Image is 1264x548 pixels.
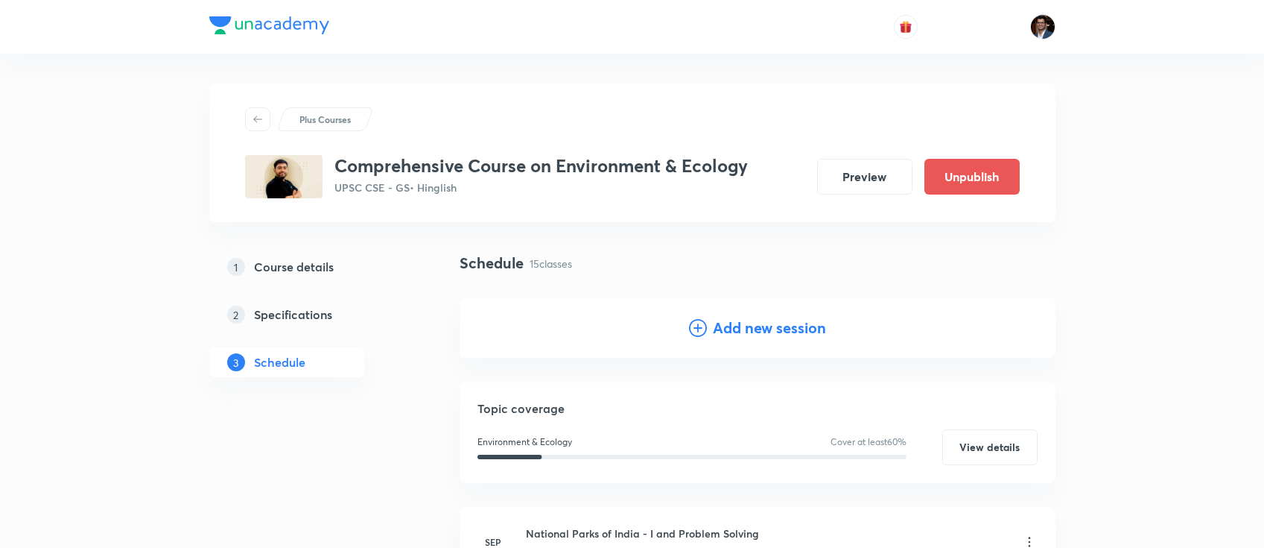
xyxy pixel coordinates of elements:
[227,353,245,371] p: 3
[713,317,826,339] h4: Add new session
[894,15,918,39] button: avatar
[245,155,323,198] img: 203517B2-DF87-4DF6-8B82-8585A7912CF1_plus.png
[942,429,1038,465] button: View details
[996,298,1055,358] img: Add
[817,159,912,195] button: Preview
[254,306,332,324] h5: Specifications
[526,526,759,541] h6: National Parks of India - I and Problem Solving
[227,258,245,276] p: 1
[530,256,572,271] p: 15 classes
[209,300,412,330] a: 2Specifications
[209,16,329,34] img: Company Logo
[924,159,1020,195] button: Unpublish
[299,113,351,126] p: Plus Courses
[254,258,334,276] h5: Course details
[460,252,524,274] h4: Schedule
[254,353,305,371] h5: Schedule
[1030,14,1055,40] img: Amber Nigam
[477,400,1038,418] h5: Topic coverage
[334,180,748,195] p: UPSC CSE - GS • Hinglish
[899,20,912,34] img: avatar
[831,435,906,449] p: Cover at least 60 %
[209,252,412,282] a: 1Course details
[334,155,748,177] h3: Comprehensive Course on Environment & Ecology
[209,16,329,38] a: Company Logo
[227,306,245,324] p: 2
[477,435,572,449] p: Environment & Ecology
